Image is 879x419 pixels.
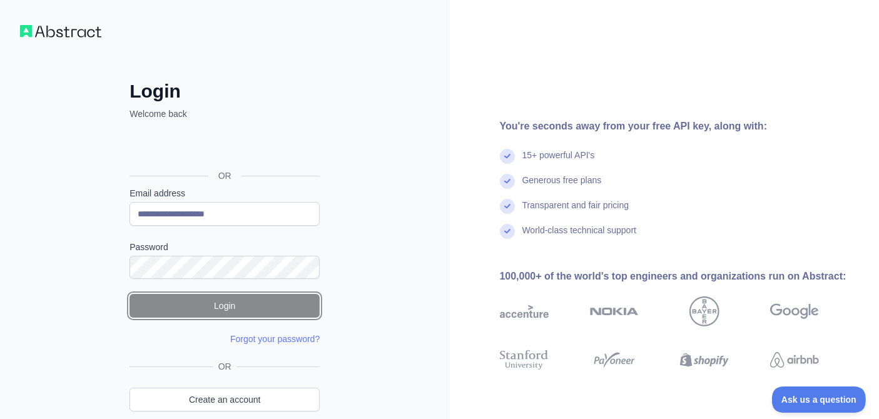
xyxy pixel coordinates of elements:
img: bayer [689,296,719,326]
img: check mark [500,149,515,164]
div: Transparent and fair pricing [522,199,629,224]
img: stanford university [500,348,549,372]
img: airbnb [770,348,819,372]
a: Forgot your password? [230,334,320,344]
p: Welcome back [130,108,320,120]
div: 15+ powerful API's [522,149,595,174]
iframe: Sign in with Google Button [123,134,323,161]
iframe: Toggle Customer Support [772,386,866,413]
span: OR [213,360,236,373]
img: accenture [500,296,549,326]
img: google [770,296,819,326]
div: You're seconds away from your free API key, along with: [500,119,860,134]
button: Login [130,294,320,318]
img: nokia [590,296,639,326]
img: check mark [500,199,515,214]
img: check mark [500,224,515,239]
a: Create an account [130,388,320,411]
img: payoneer [590,348,639,372]
div: World-class technical support [522,224,637,249]
label: Password [130,241,320,253]
h2: Login [130,80,320,103]
img: check mark [500,174,515,189]
div: Generous free plans [522,174,602,199]
div: 100,000+ of the world's top engineers and organizations run on Abstract: [500,269,860,284]
label: Email address [130,187,320,199]
span: OR [208,169,241,182]
img: shopify [680,348,729,372]
img: Workflow [20,25,101,38]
